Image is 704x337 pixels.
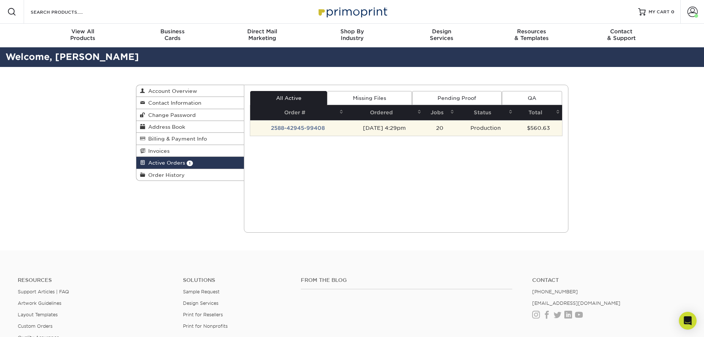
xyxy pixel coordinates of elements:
a: Direct MailMarketing [217,24,307,47]
span: Contact Information [145,100,201,106]
div: & Templates [487,28,577,41]
td: [DATE] 4:29pm [346,120,424,136]
span: Resources [487,28,577,35]
span: 1 [187,161,193,166]
div: Services [397,28,487,41]
a: Billing & Payment Info [136,133,244,145]
span: Contact [577,28,666,35]
input: SEARCH PRODUCTS..... [30,7,102,16]
iframe: Google Customer Reviews [2,314,63,334]
a: DesignServices [397,24,487,47]
span: Account Overview [145,88,197,94]
th: Ordered [346,105,424,120]
a: Support Articles | FAQ [18,289,69,294]
td: 20 [424,120,456,136]
div: Cards [127,28,217,41]
h4: From the Blog [301,277,512,283]
a: Print for Resellers [183,312,223,317]
span: Business [127,28,217,35]
a: Pending Proof [412,91,502,105]
span: Address Book [145,124,185,130]
a: QA [502,91,562,105]
a: All Active [250,91,327,105]
td: 2588-42945-99408 [250,120,346,136]
td: $560.63 [515,120,562,136]
span: Direct Mail [217,28,307,35]
a: Order History [136,169,244,181]
div: Marketing [217,28,307,41]
span: Order History [145,172,185,178]
a: [PHONE_NUMBER] [532,289,578,294]
img: Primoprint [315,4,389,20]
span: View All [38,28,128,35]
a: Print for Nonprofits [183,323,228,329]
a: Shop ByIndustry [307,24,397,47]
a: Contact Information [136,97,244,109]
div: & Support [577,28,666,41]
h4: Solutions [183,277,290,283]
a: Contact [532,277,686,283]
div: Products [38,28,128,41]
a: Artwork Guidelines [18,300,61,306]
a: Change Password [136,109,244,121]
a: Layout Templates [18,312,58,317]
div: Open Intercom Messenger [679,312,697,330]
a: Design Services [183,300,218,306]
span: Shop By [307,28,397,35]
td: Production [456,120,515,136]
a: Sample Request [183,289,220,294]
th: Status [456,105,515,120]
span: MY CART [649,9,670,15]
th: Total [515,105,562,120]
a: Address Book [136,121,244,133]
span: Change Password [145,112,196,118]
a: Invoices [136,145,244,157]
div: Industry [307,28,397,41]
span: Design [397,28,487,35]
a: Resources& Templates [487,24,577,47]
a: [EMAIL_ADDRESS][DOMAIN_NAME] [532,300,620,306]
a: Missing Files [327,91,412,105]
h4: Resources [18,277,172,283]
th: Jobs [424,105,456,120]
span: Invoices [145,148,170,154]
a: Account Overview [136,85,244,97]
a: View AllProducts [38,24,128,47]
th: Order # [250,105,346,120]
span: Billing & Payment Info [145,136,207,142]
span: Active Orders [145,160,185,166]
a: BusinessCards [127,24,217,47]
a: Active Orders 1 [136,157,244,169]
a: Contact& Support [577,24,666,47]
span: 0 [671,9,674,14]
